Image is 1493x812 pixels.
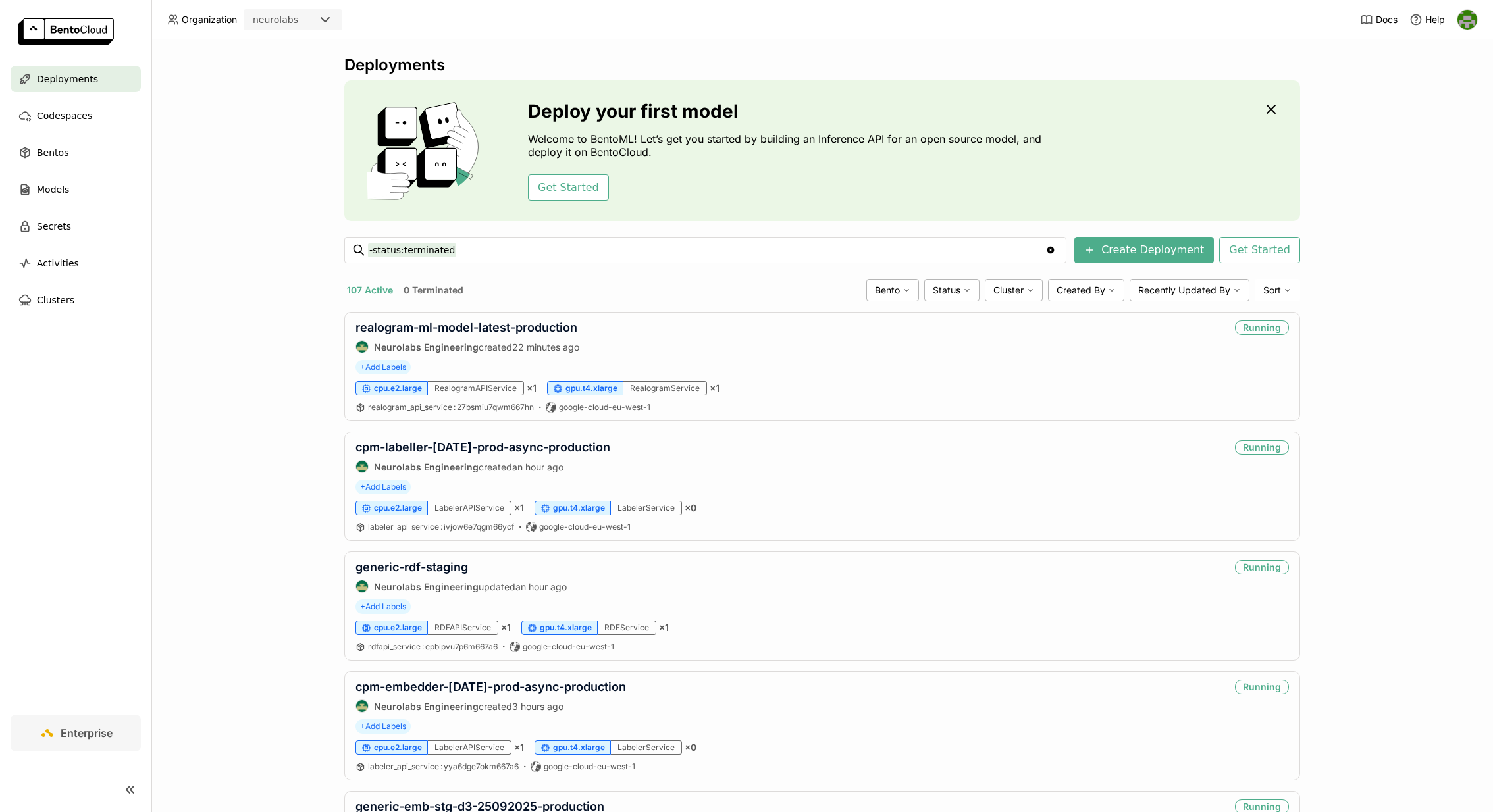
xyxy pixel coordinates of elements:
div: Running [1235,320,1289,335]
strong: Neurolabs Engineering [374,701,479,712]
span: gpu.t4.xlarge [565,383,617,393]
div: created [355,340,579,353]
img: cover onboarding [355,101,496,200]
input: Selected neurolabs. [300,14,301,27]
span: : [440,522,442,532]
div: updated [355,580,567,593]
div: Created By [1048,279,1124,301]
a: labeler_api_service:ivjow6e7qgm66ycf [368,522,514,532]
button: 0 Terminated [401,282,466,299]
span: gpu.t4.xlarge [540,622,592,633]
span: Secrets [37,218,71,234]
span: labeler_api_service ivjow6e7qgm66ycf [368,522,514,532]
span: Enterprise [61,726,113,740]
span: labeler_api_service yya6dge7okm667a6 [368,761,519,771]
div: created [355,460,610,473]
div: LabelerService [611,501,682,515]
div: neurolabs [253,13,298,26]
div: LabelerAPIService [428,740,511,755]
span: an hour ago [512,461,563,472]
div: Cluster [985,279,1043,301]
div: created [355,699,626,713]
span: Status [933,284,960,296]
span: Clusters [37,292,74,308]
h3: Deploy your first model [528,101,1048,122]
button: Get Started [528,174,609,201]
span: Deployments [37,71,98,87]
a: cpm-labeller-[DATE]-prod-async-production [355,440,610,454]
span: : [454,402,456,412]
span: Created By [1057,284,1105,296]
span: 22 minutes ago [512,342,579,353]
div: Running [1235,560,1289,574]
img: logo [18,18,114,45]
span: 3 hours ago [512,701,563,712]
span: +Add Labels [355,719,411,734]
div: Help [1409,13,1445,26]
span: gpu.t4.xlarge [553,503,605,513]
a: Clusters [11,287,141,313]
span: × 1 [501,622,511,634]
a: Secrets [11,213,141,240]
span: cpu.e2.large [374,622,422,633]
strong: Neurolabs Engineering [374,581,479,592]
svg: Clear value [1045,245,1056,255]
span: Organization [182,14,237,26]
div: RDFAPIService [428,621,498,635]
span: cpu.e2.large [374,503,422,513]
div: RDFService [598,621,656,635]
a: Enterprise [11,715,141,751]
strong: Neurolabs Engineering [374,342,479,353]
span: +Add Labels [355,480,411,494]
span: an hour ago [515,581,567,592]
img: Neurolabs Engineering [356,700,368,712]
img: Toby Thomas [1457,10,1477,30]
a: realogram_api_service:27bsmiu7qwm667hn [368,402,534,413]
span: × 1 [710,382,720,394]
span: gpu.t4.xlarge [553,742,605,753]
a: Bentos [11,140,141,166]
a: rdfapi_service:epbipvu7p6m667a6 [368,642,498,652]
span: Sort [1263,284,1281,296]
span: google-cloud-eu-west-1 [523,642,614,652]
a: Deployments [11,66,141,92]
span: +Add Labels [355,599,411,614]
span: × 1 [527,382,537,394]
span: Bentos [37,145,68,161]
div: Recently Updated By [1130,279,1249,301]
img: Neurolabs Engineering [356,461,368,472]
a: Codespaces [11,103,141,129]
div: Sort [1255,279,1300,301]
span: google-cloud-eu-west-1 [539,522,631,532]
span: Docs [1376,14,1398,26]
div: Status [924,279,980,301]
img: Neurolabs Engineering [356,580,368,592]
span: google-cloud-eu-west-1 [559,402,650,413]
strong: Neurolabs Engineering [374,461,479,472]
span: Codespaces [37,108,92,124]
a: cpm-embedder-[DATE]-prod-async-production [355,680,626,694]
span: rdfapi_service epbipvu7p6m667a6 [368,642,498,651]
span: × 0 [685,742,696,753]
span: × 1 [514,502,524,514]
p: Welcome to BentoML! Let’s get you started by building an Inference API for an open source model, ... [528,132,1048,159]
div: LabelerAPIService [428,501,511,515]
div: Running [1235,680,1289,694]
span: +Add Labels [355,360,411,374]
span: Activities [37,255,79,271]
a: Activities [11,250,141,276]
span: Cluster [993,284,1024,296]
a: labeler_api_service:yya6dge7okm667a6 [368,761,519,772]
a: Models [11,176,141,203]
span: Bento [875,284,900,296]
div: LabelerService [611,740,682,755]
span: cpu.e2.large [374,742,422,753]
a: realogram-ml-model-latest-production [355,320,577,334]
span: × 0 [685,502,696,514]
a: generic-rdf-staging [355,560,468,574]
span: google-cloud-eu-west-1 [544,761,635,772]
span: × 1 [514,742,524,753]
span: Help [1425,14,1445,26]
div: Running [1235,440,1289,455]
span: Models [37,182,69,197]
